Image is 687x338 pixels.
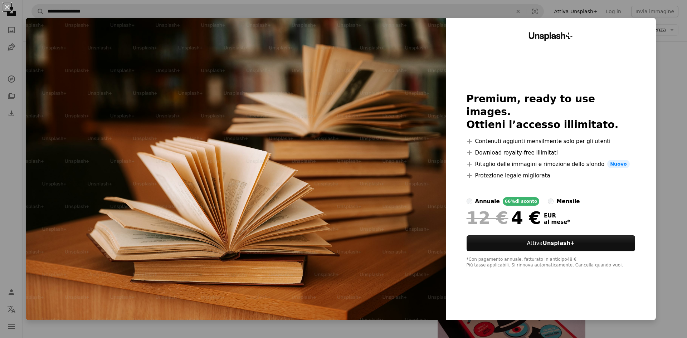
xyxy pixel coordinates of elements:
[467,209,508,227] span: 12 €
[544,212,570,219] span: EUR
[544,219,570,225] span: al mese *
[467,137,635,146] li: Contenuti aggiunti mensilmente solo per gli utenti
[556,197,580,206] div: mensile
[467,148,635,157] li: Download royalty-free illimitati
[467,171,635,180] li: Protezione legale migliorata
[467,257,635,268] div: *Con pagamento annuale, fatturato in anticipo 48 € Più tasse applicabili. Si rinnova automaticame...
[467,160,635,168] li: Ritaglio delle immagini e rimozione dello sfondo
[467,209,541,227] div: 4 €
[467,199,472,204] input: annuale66%di sconto
[475,197,500,206] div: annuale
[503,197,540,206] div: 66% di sconto
[543,240,575,246] strong: Unsplash+
[467,93,635,131] h2: Premium, ready to use images. Ottieni l’accesso illimitato.
[467,235,635,251] button: AttivaUnsplash+
[607,160,629,168] span: Nuovo
[548,199,554,204] input: mensile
